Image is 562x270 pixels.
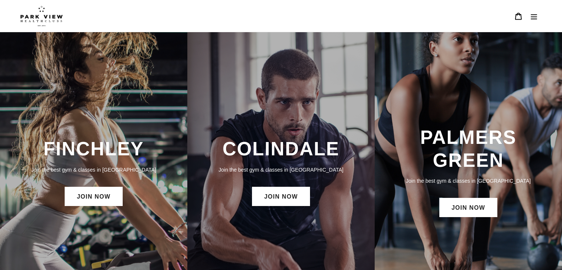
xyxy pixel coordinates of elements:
h3: PALMERS GREEN [382,126,555,172]
a: JOIN NOW: Finchley Membership [65,187,123,206]
a: JOIN NOW: Colindale Membership [252,187,310,206]
h3: COLINDALE [195,138,367,160]
p: Join the best gym & classes in [GEOGRAPHIC_DATA] [382,177,555,185]
img: Park view health clubs is a gym near you. [20,6,63,26]
p: Join the best gym & classes in [GEOGRAPHIC_DATA] [195,166,367,174]
button: Menu [526,8,542,24]
p: Join the best gym & classes in [GEOGRAPHIC_DATA] [7,166,180,174]
h3: FINCHLEY [7,138,180,160]
a: JOIN NOW: Palmers Green Membership [439,198,497,217]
